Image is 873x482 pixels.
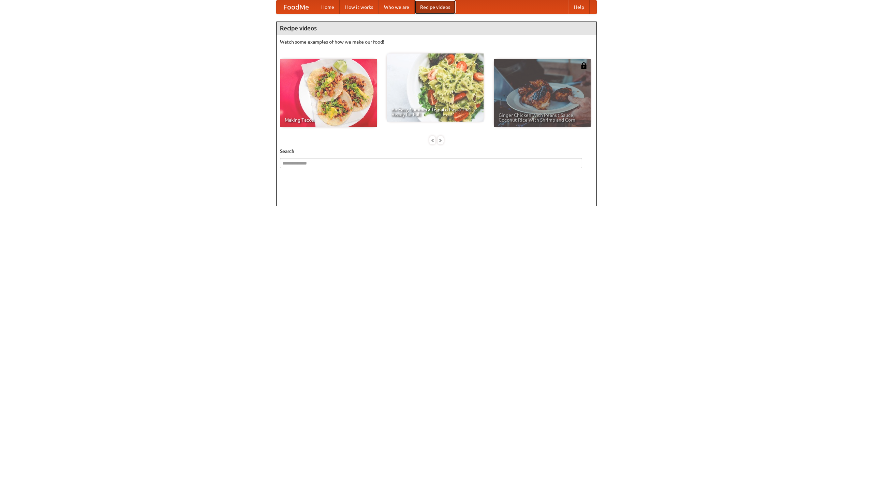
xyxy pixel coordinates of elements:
span: Making Tacos [285,118,372,122]
div: « [429,136,435,144]
h5: Search [280,148,593,155]
span: An Easy, Summery Tomato Pasta That's Ready for Fall [391,107,479,117]
a: An Easy, Summery Tomato Pasta That's Ready for Fall [387,53,484,122]
a: Help [568,0,590,14]
a: Who we are [379,0,415,14]
a: How it works [340,0,379,14]
a: FoodMe [277,0,316,14]
a: Home [316,0,340,14]
div: » [438,136,444,144]
a: Recipe videos [415,0,456,14]
p: Watch some examples of how we make our food! [280,38,593,45]
img: 483408.png [580,62,587,69]
h4: Recipe videos [277,21,596,35]
a: Making Tacos [280,59,377,127]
